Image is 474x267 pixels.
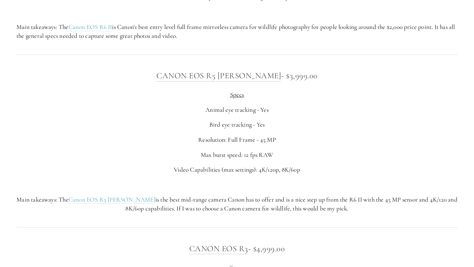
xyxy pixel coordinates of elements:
a: Canon EOS R3 [189,244,248,254]
p: Bird eye tracking - Yes [16,120,458,129]
p: Video Capabilities (max settings): 4K/120p, 8K/60p [16,165,458,174]
a: Canon EOS R6 II [68,23,112,31]
h3: - $3,999.00 [16,69,458,82]
a: Canon EOS R5 [PERSON_NAME] [68,196,155,204]
p: Max burst speed: 12 fps RAW [16,151,458,159]
p: Resolution: Full Frame - 45 MP [16,135,458,144]
h3: - $4,999.00 [16,242,458,255]
a: Canon EOS R5 [PERSON_NAME] [156,71,281,81]
p: Main takeaways: The is Canon's best entry level full frame mirrorless camera for wildlife photogr... [16,23,458,40]
p: Main takeaways: The is the best mid-range camera Canon has to offer and is a nice step up from th... [16,195,458,213]
p: Animal eye tracking - Yes [16,106,458,114]
span: Specs [230,91,244,98]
